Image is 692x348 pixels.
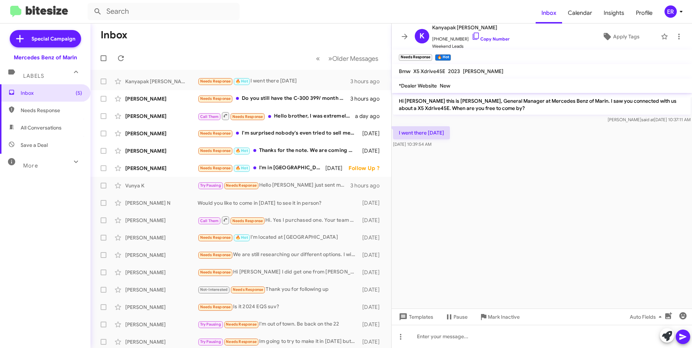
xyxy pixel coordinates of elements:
[125,269,198,276] div: [PERSON_NAME]
[200,148,231,153] span: Needs Response
[198,233,359,242] div: I'm located at [GEOGRAPHIC_DATA]
[198,111,355,120] div: Hello brother, I was extremely busy lately but I am looking for a Mercedes Benz, primarily a used...
[125,304,198,311] div: [PERSON_NAME]
[359,199,385,207] div: [DATE]
[316,54,320,63] span: «
[21,124,62,131] span: All Conversations
[350,78,385,85] div: 3 hours ago
[236,166,248,170] span: 🔥 Hot
[232,114,263,119] span: Needs Response
[488,310,520,323] span: Mark Inactive
[359,304,385,311] div: [DATE]
[125,234,198,241] div: [PERSON_NAME]
[598,3,630,24] a: Insights
[630,3,658,24] a: Profile
[198,320,359,328] div: I'm out of town. Be back on the 22
[125,286,198,293] div: [PERSON_NAME]
[31,35,75,42] span: Special Campaign
[664,5,677,18] div: ER
[399,68,410,75] span: Bmw
[198,129,359,137] div: I'm surprised nobody's even tried to sell me a car
[432,43,510,50] span: Weekend Leads
[349,165,385,172] div: Follow Up ?
[453,310,468,323] span: Pause
[399,82,437,89] span: *Dealer Website
[125,251,198,259] div: [PERSON_NAME]
[200,131,231,136] span: Needs Response
[198,147,359,155] div: Thanks for the note. We are coming over about 4 this afternoon.
[463,68,503,75] span: [PERSON_NAME]
[630,310,664,323] span: Auto Fields
[200,339,221,344] span: Try Pausing
[350,182,385,189] div: 3 hours ago
[198,338,359,346] div: Im going to try to make it in [DATE] but I have a training out of town, till [DATE] so if not [DA...
[125,113,198,120] div: [PERSON_NAME]
[226,183,257,188] span: Needs Response
[359,338,385,345] div: [DATE]
[200,218,219,223] span: Call Them
[393,94,691,115] p: Hi [PERSON_NAME] this is [PERSON_NAME], General Manager at Mercedes Benz of Marin. I saw you conn...
[435,54,451,61] small: 🔥 Hot
[359,217,385,224] div: [DATE]
[125,217,198,224] div: [PERSON_NAME]
[624,310,670,323] button: Auto Fields
[226,322,257,327] span: Needs Response
[359,321,385,328] div: [DATE]
[21,89,82,97] span: Inbox
[226,339,257,344] span: Needs Response
[200,322,221,327] span: Try Pausing
[328,54,332,63] span: »
[101,29,127,41] h1: Inbox
[536,3,562,24] a: Inbox
[399,54,432,61] small: Needs Response
[562,3,598,24] a: Calendar
[23,162,38,169] span: More
[232,218,263,223] span: Needs Response
[200,166,231,170] span: Needs Response
[200,252,231,257] span: Needs Response
[125,165,198,172] div: [PERSON_NAME]
[198,199,359,207] div: Would you like to come in [DATE] to see it in person?
[125,321,198,328] div: [PERSON_NAME]
[125,147,198,154] div: [PERSON_NAME]
[236,148,248,153] span: 🔥 Hot
[324,51,383,66] button: Next
[448,68,460,75] span: 2023
[10,30,81,47] a: Special Campaign
[200,114,219,119] span: Call Them
[125,199,198,207] div: [PERSON_NAME] N
[332,55,378,63] span: Older Messages
[198,303,359,311] div: Is it 2024 EQS suv?
[76,89,82,97] span: (5)
[397,310,433,323] span: Templates
[125,78,198,85] div: Kanyapak [PERSON_NAME]
[439,310,473,323] button: Pause
[198,77,350,85] div: I went there [DATE]
[198,268,359,276] div: Hi [PERSON_NAME] I did get one from [PERSON_NAME] last week. He told me that the car came with an...
[608,117,691,122] span: [PERSON_NAME] [DATE] 10:37:11 AM
[200,235,231,240] span: Needs Response
[125,130,198,137] div: [PERSON_NAME]
[233,287,263,292] span: Needs Response
[472,36,510,42] a: Copy Number
[236,235,248,240] span: 🔥 Hot
[21,107,82,114] span: Needs Response
[359,269,385,276] div: [DATE]
[23,73,44,79] span: Labels
[200,96,231,101] span: Needs Response
[359,130,385,137] div: [DATE]
[198,216,359,225] div: Hi. Yes I purchased one. Your team drove me a loaner [DATE]. Any word on when they are bringing t...
[359,251,385,259] div: [DATE]
[393,126,450,139] p: I went there [DATE]
[658,5,684,18] button: ER
[419,30,425,42] span: K
[413,68,445,75] span: X5 Xdrive45E
[198,285,359,294] div: Thank you for following up
[584,30,657,43] button: Apply Tags
[312,51,383,66] nav: Page navigation example
[200,287,228,292] span: Not-Interested
[125,95,198,102] div: [PERSON_NAME]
